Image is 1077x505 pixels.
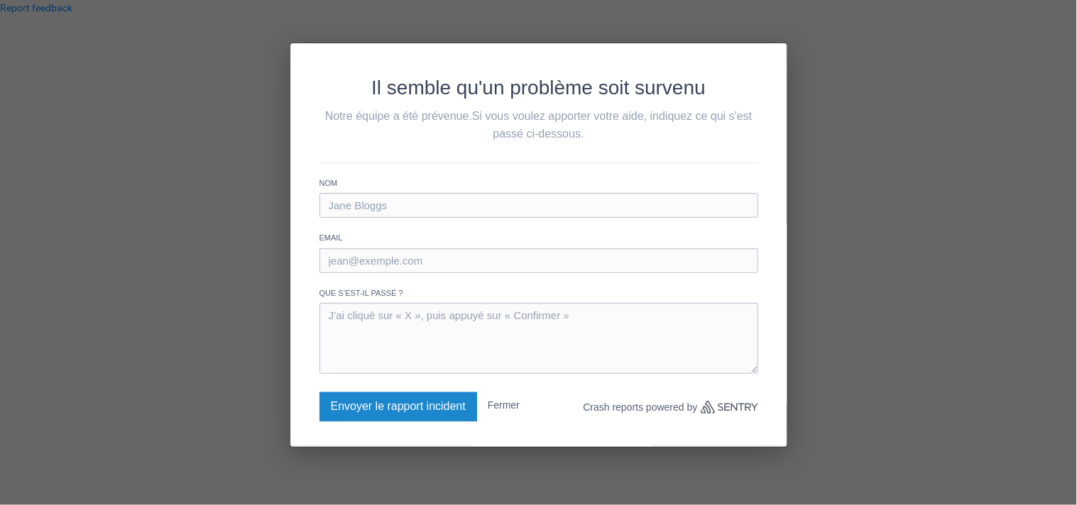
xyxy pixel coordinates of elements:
button: Envoyer le rapport incident [319,392,477,421]
span: Si vous voulez apporter votre aide, indiquez ce qui s'est passé ci-dessous. [472,110,752,140]
p: Notre équipe a été prévenue. [319,107,758,143]
a: Sentry [701,401,758,414]
button: Fermer [488,392,520,418]
p: Crash reports powered by [583,392,758,422]
input: Jane Bloggs [319,193,758,218]
h2: Il semble qu'un problème soit survenu [319,72,758,104]
label: Email [319,232,758,244]
label: Que s’est-il passé ? [319,287,758,299]
label: Nom [319,177,758,189]
input: jean@exemple.com [319,248,758,273]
